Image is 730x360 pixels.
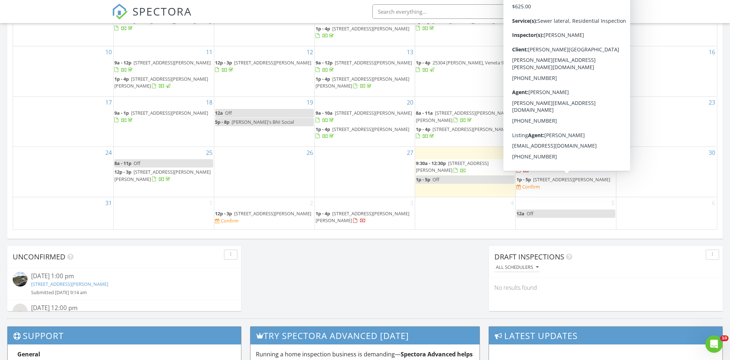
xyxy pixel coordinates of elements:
span: 1p - 5p [416,176,430,183]
td: Go to August 17, 2025 [13,97,114,147]
span: Off [527,210,533,217]
td: Go to August 19, 2025 [214,97,315,147]
a: Go to August 21, 2025 [506,97,515,108]
span: 1p - 4p [316,210,330,217]
span: 8a - 11p [114,160,131,166]
div: Confirm [221,218,239,224]
a: 12p - 3p [STREET_ADDRESS][PERSON_NAME] [215,59,311,73]
td: Go to September 3, 2025 [315,197,415,229]
span: 1p - 4p [416,59,430,66]
span: [STREET_ADDRESS][PERSON_NAME][PERSON_NAME] [316,76,409,89]
a: 12p - 3p [STREET_ADDRESS][PERSON_NAME] Confirm [215,209,314,225]
a: 9a - 12p [STREET_ADDRESS] [516,109,615,118]
a: Go to September 4, 2025 [509,197,515,209]
td: Go to September 1, 2025 [114,197,214,229]
div: Confirm [522,184,540,190]
span: [STREET_ADDRESS][PERSON_NAME] [533,176,610,183]
span: [STREET_ADDRESS][PERSON_NAME] [332,126,409,132]
a: 9a - 12p [STREET_ADDRESS][PERSON_NAME] [316,59,414,74]
td: Go to August 21, 2025 [415,97,516,147]
span: [STREET_ADDRESS][PERSON_NAME][PERSON_NAME] [114,169,211,182]
a: 9a - 12p [STREET_ADDRESS][PERSON_NAME] [316,59,412,73]
a: 8a - 11a [STREET_ADDRESS][PERSON_NAME] [516,160,613,173]
a: 1p - 4p [STREET_ADDRESS][PERSON_NAME][PERSON_NAME] [316,210,409,224]
img: The Best Home Inspection Software - Spectora [112,4,128,20]
a: 1p - 4p [STREET_ADDRESS][PERSON_NAME][PERSON_NAME] [316,209,414,225]
a: 1p - 4p [STREET_ADDRESS][PERSON_NAME] [316,125,414,141]
span: 9a - 10a [316,110,333,116]
a: 1p - 4p [STREET_ADDRESS][PERSON_NAME] [416,17,515,33]
a: 12p - 3p [STREET_ADDRESS][PERSON_NAME][PERSON_NAME] [114,168,213,183]
td: Go to August 16, 2025 [616,46,717,97]
a: 1p - 4p [STREET_ADDRESS][PERSON_NAME][PERSON_NAME] [316,76,409,89]
span: 1p - 4p [114,76,129,82]
a: 1p - 5p [STREET_ADDRESS][PERSON_NAME] Confirm [516,175,615,191]
div: [DATE] 1:00 pm [31,272,217,281]
span: 1p - 4p [416,18,430,25]
a: 1p - 4p 25304 [PERSON_NAME], Veneta 97487 [416,59,515,74]
a: 8a - 11a [STREET_ADDRESS][PERSON_NAME][PERSON_NAME] [416,109,515,124]
span: [STREET_ADDRESS] [536,110,576,116]
a: 12p - 3p [STREET_ADDRESS][PERSON_NAME] [215,210,311,217]
td: Go to August 26, 2025 [214,147,315,197]
span: Off [527,59,533,66]
span: [STREET_ADDRESS][PERSON_NAME][PERSON_NAME] [316,210,409,224]
a: 1p - 4p [STREET_ADDRESS] [516,119,594,126]
a: Go to August 14, 2025 [506,46,515,58]
input: Search everything... [372,4,517,19]
a: Confirm [215,217,239,224]
a: 9:30a - 12:30p [STREET_ADDRESS][PERSON_NAME] [416,160,489,173]
span: 12a [516,210,524,217]
span: Off [432,176,439,183]
span: 12p - 3p [215,59,232,66]
a: 12p - 3p [STREET_ADDRESS][PERSON_NAME][PERSON_NAME] [114,169,211,182]
a: Go to August 29, 2025 [607,147,616,158]
span: [STREET_ADDRESS][PERSON_NAME] [335,59,412,66]
td: Go to August 15, 2025 [516,46,616,97]
a: Go to August 23, 2025 [707,97,717,108]
a: Go to August 28, 2025 [506,147,515,158]
div: All schedulers [496,265,539,270]
td: Go to August 14, 2025 [415,46,516,97]
span: 1p - 5p [516,176,531,183]
a: Confirm [516,183,540,190]
a: 9a - 12p [STREET_ADDRESS][PERSON_NAME] [114,59,211,73]
td: Go to August 23, 2025 [616,97,717,147]
strong: General [17,350,40,358]
a: Go to August 15, 2025 [607,46,616,58]
span: 9a - 12p [316,59,333,66]
iframe: Intercom live chat [705,335,723,353]
a: Go to August 20, 2025 [405,97,415,108]
td: Go to August 12, 2025 [214,46,315,97]
td: Go to August 30, 2025 [616,147,717,197]
a: Go to September 2, 2025 [308,197,315,209]
td: Go to September 2, 2025 [214,197,315,229]
span: 10 [720,335,729,341]
a: 1p - 4p [STREET_ADDRESS][PERSON_NAME] [316,25,414,40]
a: 1p - 4p 25304 [PERSON_NAME], Veneta 97487 [416,59,514,73]
a: Go to August 18, 2025 [204,97,214,108]
a: Go to August 19, 2025 [305,97,315,108]
a: 9a - 1p [STREET_ADDRESS][PERSON_NAME] [114,110,208,123]
a: 9:30a - 12:30p [STREET_ADDRESS][PERSON_NAME] [416,159,515,175]
td: Go to August 13, 2025 [315,46,415,97]
a: 1p - 4p [STREET_ADDRESS][PERSON_NAME] [416,126,510,139]
a: Go to September 3, 2025 [409,197,415,209]
a: 9a - 12p [STREET_ADDRESS] [516,110,597,116]
td: Go to August 24, 2025 [13,147,114,197]
a: [DATE] 12:00 pm [STREET_ADDRESS] Submitted [DATE] 7:52 pm [13,304,236,328]
a: 1p - 4p [STREET_ADDRESS][PERSON_NAME][PERSON_NAME] [316,75,414,90]
a: 8a - 11a [STREET_ADDRESS][PERSON_NAME][PERSON_NAME] [416,110,512,123]
a: 1p - 4p [STREET_ADDRESS][PERSON_NAME] [316,25,409,39]
span: 1p - 4p [316,126,330,132]
a: Go to August 16, 2025 [707,46,717,58]
span: Off [134,160,140,166]
span: 8a - 11a [516,160,533,166]
td: Go to August 10, 2025 [13,46,114,97]
a: Go to September 5, 2025 [610,197,616,209]
a: Go to August 13, 2025 [405,46,415,58]
a: 9a - 1p [STREET_ADDRESS][PERSON_NAME] [114,109,213,124]
td: Go to September 5, 2025 [516,197,616,229]
a: Go to August 12, 2025 [305,46,315,58]
a: 1p - 4p [STREET_ADDRESS][PERSON_NAME] [416,18,510,31]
